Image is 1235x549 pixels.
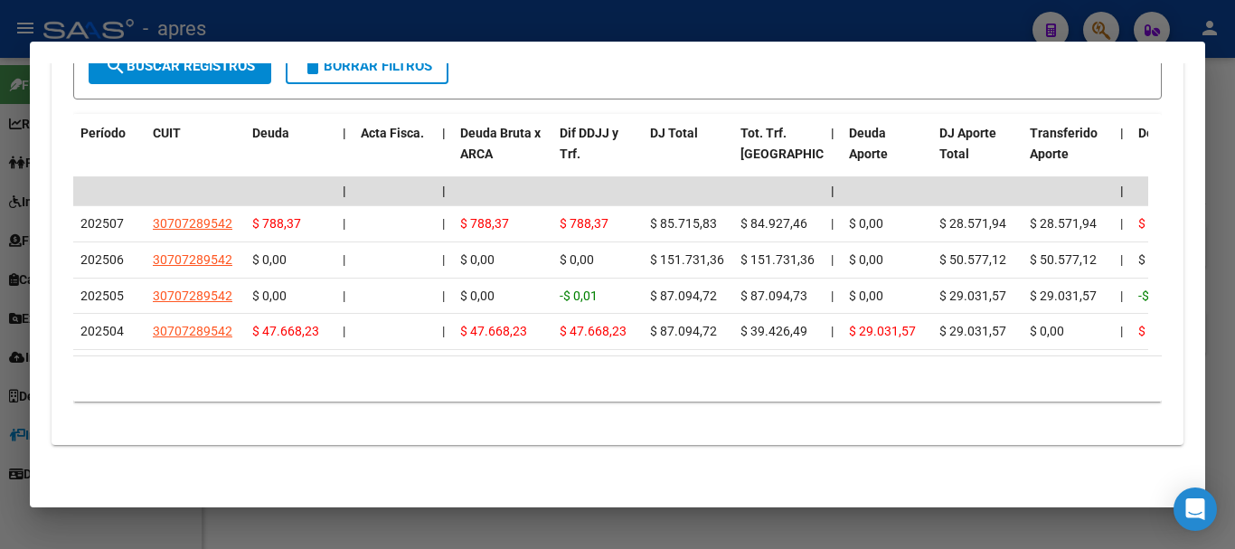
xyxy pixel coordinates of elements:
span: $ 18.636,65 [1138,324,1205,338]
span: | [343,184,346,198]
span: $ 85.715,83 [650,216,717,231]
span: $ 87.094,72 [650,324,717,338]
span: 30707289542 [153,324,232,338]
span: 202507 [80,216,124,231]
span: | [343,324,345,338]
span: $ 151.731,36 [740,252,815,267]
span: $ 788,37 [560,216,608,231]
span: | [1120,252,1123,267]
span: $ 0,00 [460,289,495,303]
span: $ 28.571,94 [939,216,1006,231]
span: $ 29.031,57 [939,324,1006,338]
span: $ 84.927,46 [740,216,807,231]
span: $ 0,00 [849,216,883,231]
span: 30707289542 [153,216,232,231]
span: $ 151.731,36 [650,252,724,267]
span: | [1120,126,1124,140]
span: Deuda Aporte [849,126,888,161]
span: Deuda [252,126,289,140]
datatable-header-cell: DJ Aporte Total [932,114,1023,194]
mat-icon: search [105,55,127,77]
span: $ 0,00 [252,289,287,303]
span: DJ Aporte Total [939,126,996,161]
span: Período [80,126,126,140]
span: -$ 0,01 [560,289,598,303]
datatable-header-cell: Deuda Aporte [842,114,932,194]
span: DJ Total [650,126,698,140]
datatable-header-cell: Deuda Bruta x ARCA [453,114,552,194]
span: | [831,289,834,303]
span: Acta Fisca. [361,126,424,140]
span: | [831,216,834,231]
datatable-header-cell: Deuda Contr. [1131,114,1221,194]
span: $ 0,00 [460,252,495,267]
span: $ 39.426,49 [740,324,807,338]
span: $ 29.031,57 [849,324,916,338]
span: | [1120,216,1123,231]
span: | [1120,324,1123,338]
span: $ 29.031,57 [1030,289,1097,303]
span: $ 788,37 [252,216,301,231]
datatable-header-cell: Transferido Aporte [1023,114,1113,194]
span: Deuda Bruta x ARCA [460,126,541,161]
datatable-header-cell: | [824,114,842,194]
span: 202504 [80,324,124,338]
span: CUIT [153,126,181,140]
span: $ 788,36 [1138,216,1187,231]
span: | [442,252,445,267]
button: Borrar Filtros [286,48,448,84]
span: Dif DDJJ y Trf. [560,126,618,161]
datatable-header-cell: | [335,114,354,194]
span: | [442,126,446,140]
span: $ 50.577,12 [939,252,1006,267]
span: $ 47.668,23 [560,324,627,338]
span: $ 47.668,23 [252,324,319,338]
span: 202506 [80,252,124,267]
span: $ 87.094,73 [740,289,807,303]
datatable-header-cell: Acta Fisca. [354,114,435,194]
span: | [831,252,834,267]
span: | [1120,184,1124,198]
mat-icon: delete [302,55,324,77]
span: | [831,184,834,198]
span: | [343,289,345,303]
span: | [442,289,445,303]
span: $ 0,00 [1138,252,1173,267]
span: $ 0,00 [252,252,287,267]
datatable-header-cell: | [435,114,453,194]
span: Buscar Registros [105,58,255,74]
datatable-header-cell: Deuda [245,114,335,194]
span: | [343,126,346,140]
span: | [442,216,445,231]
span: $ 28.571,94 [1030,216,1097,231]
span: Borrar Filtros [302,58,432,74]
span: | [442,324,445,338]
span: Deuda Contr. [1138,126,1212,140]
span: $ 0,00 [849,289,883,303]
span: Transferido Aporte [1030,126,1098,161]
datatable-header-cell: Período [73,114,146,194]
span: | [343,216,345,231]
span: $ 0,00 [1030,324,1064,338]
datatable-header-cell: DJ Total [643,114,733,194]
span: 30707289542 [153,252,232,267]
span: | [831,324,834,338]
span: -$ 0,01 [1138,289,1176,303]
span: 30707289542 [153,289,232,303]
span: $ 29.031,57 [939,289,1006,303]
datatable-header-cell: CUIT [146,114,245,194]
span: | [343,252,345,267]
datatable-header-cell: Dif DDJJ y Trf. [552,114,643,194]
span: 202505 [80,289,124,303]
span: $ 0,00 [849,252,883,267]
span: | [1120,289,1123,303]
span: $ 87.094,72 [650,289,717,303]
button: Buscar Registros [89,48,271,84]
span: | [831,126,834,140]
span: $ 47.668,23 [460,324,527,338]
span: $ 788,37 [460,216,509,231]
span: Tot. Trf. [GEOGRAPHIC_DATA] [740,126,863,161]
span: $ 50.577,12 [1030,252,1097,267]
div: Open Intercom Messenger [1174,487,1217,531]
datatable-header-cell: Tot. Trf. Bruto [733,114,824,194]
